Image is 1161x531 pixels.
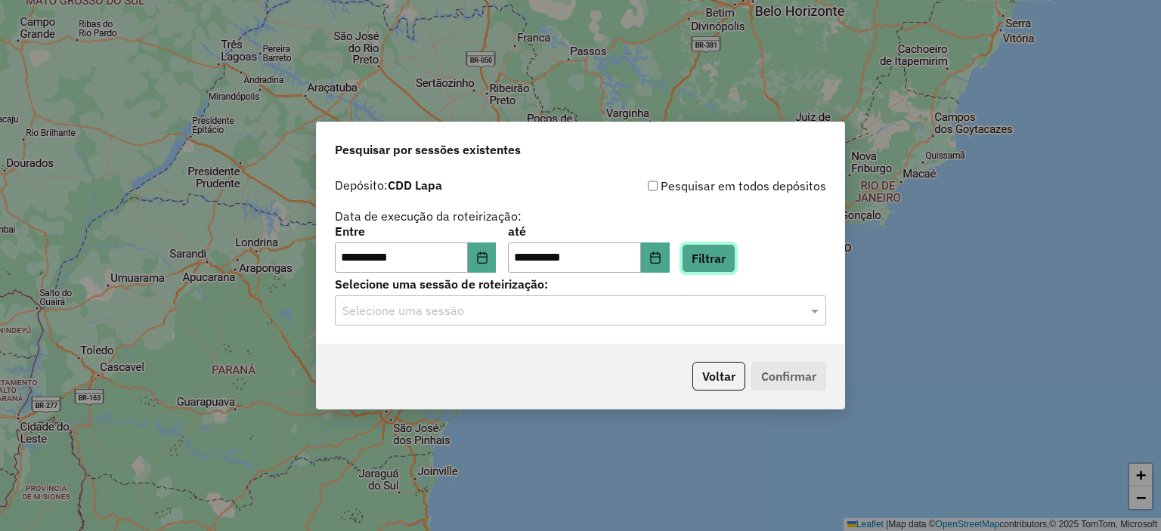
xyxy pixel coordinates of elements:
div: Pesquisar em todos depósitos [580,177,826,195]
button: Voltar [692,362,745,391]
label: Entre [335,222,496,240]
strong: CDD Lapa [388,178,442,193]
label: até [508,222,669,240]
label: Selecione uma sessão de roteirização: [335,275,826,293]
label: Depósito: [335,176,442,194]
button: Choose Date [641,242,670,273]
button: Choose Date [468,242,497,273]
label: Data de execução da roteirização: [335,207,522,225]
span: Pesquisar por sessões existentes [335,140,521,159]
button: Filtrar [682,244,735,273]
